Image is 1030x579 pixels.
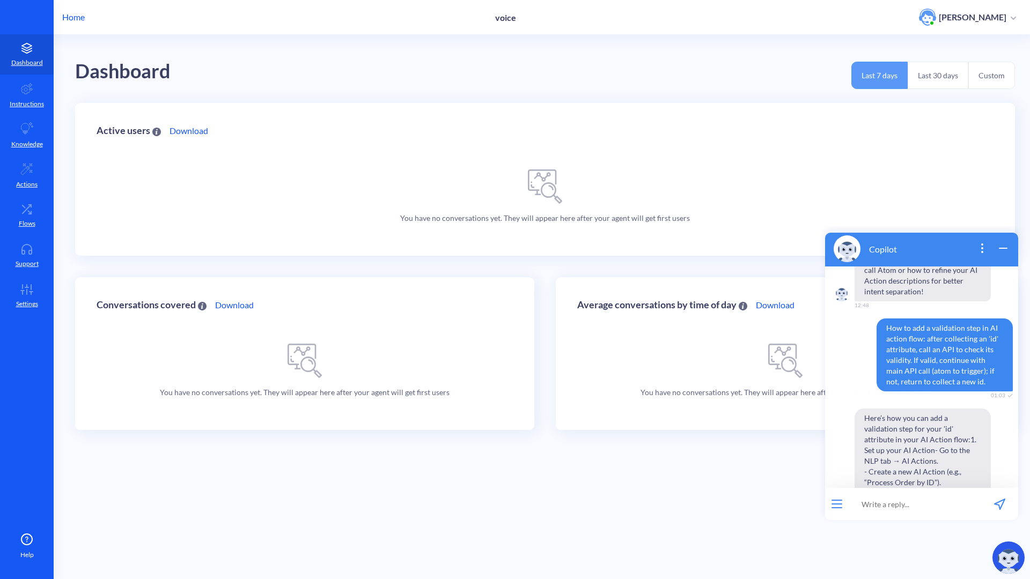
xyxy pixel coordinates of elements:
[400,212,690,224] p: You have no conversations yet. They will appear here after your agent will get first users
[97,300,207,310] div: Conversations covered
[992,541,1025,574] img: copilot-icon.svg
[215,299,254,311] a: Download
[14,58,32,75] img: icon
[939,11,1006,23] p: [PERSON_NAME]
[170,124,208,137] a: Download
[16,180,38,189] p: Actions
[577,300,747,310] div: Average conversations by time of day
[11,139,43,149] p: Knowledge
[178,16,191,30] button: wrap widget
[919,9,936,26] img: user photo
[908,62,968,89] button: Last 30 days
[13,273,24,282] button: open menu
[62,11,85,24] p: Home
[20,550,34,560] span: Help
[19,219,35,228] p: Flows
[495,12,516,23] p: voice
[968,62,1015,89] button: Custom
[641,387,930,398] p: You have no conversations yet. They will appear here after your agent will get first users
[11,58,43,68] p: Dashboard
[157,16,170,30] button: open popup
[15,9,42,36] img: Copilot
[10,99,44,109] p: Instructions
[851,62,908,89] button: Last 7 days
[914,8,1021,27] button: user photo[PERSON_NAME]
[58,92,194,165] span: How to add a validation step in AI action flow: after collecting an 'id' attribute, call an API t...
[756,299,794,311] a: Download
[97,125,161,136] div: Active users
[75,56,171,87] div: Dashboard
[172,166,189,172] div: 01:03
[50,18,78,28] p: Copilot
[36,76,50,82] div: 12:48
[30,262,163,294] input: Write a reply...
[160,387,450,398] p: You have no conversations yet. They will appear here after your agent will get first users
[163,262,200,294] button: send message
[16,259,39,269] p: Support
[16,299,38,309] p: Settings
